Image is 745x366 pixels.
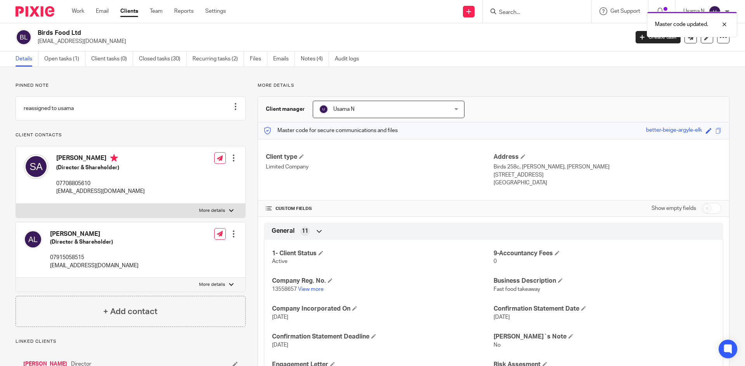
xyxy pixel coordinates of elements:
div: better-beige-argyle-elk [646,126,702,135]
a: Files [250,52,267,67]
span: No [494,342,501,348]
img: svg%3E [319,105,328,114]
img: svg%3E [16,29,32,45]
span: Usama N [333,107,355,112]
span: Active [272,259,288,264]
p: [EMAIL_ADDRESS][DOMAIN_NAME] [56,187,145,195]
span: General [272,227,295,235]
a: Emails [273,52,295,67]
p: 07915058515 [50,254,139,261]
h4: Confirmation Statement Deadline [272,333,494,341]
a: Client tasks (0) [91,52,133,67]
a: Work [72,7,84,15]
h3: Client manager [266,105,305,113]
p: Birds 258c, [PERSON_NAME], [PERSON_NAME] [494,163,721,171]
p: [EMAIL_ADDRESS][DOMAIN_NAME] [38,38,624,45]
p: 07708805610 [56,180,145,187]
p: [EMAIL_ADDRESS][DOMAIN_NAME] [50,262,139,270]
h2: Birds Food Ltd [38,29,507,37]
p: [STREET_ADDRESS] [494,171,721,179]
img: svg%3E [24,230,42,249]
a: View more [298,287,324,292]
h5: (Director & Shareholder) [56,164,145,172]
h5: (Director & Shareholder) [50,238,139,246]
span: [DATE] [494,314,510,320]
h4: [PERSON_NAME] [50,230,139,238]
a: Clients [120,7,138,15]
p: Linked clients [16,339,246,345]
p: [GEOGRAPHIC_DATA] [494,179,721,187]
i: Primary [110,154,118,162]
h4: [PERSON_NAME] [56,154,145,164]
p: More details [258,82,729,89]
h4: Company Incorporated On [272,305,494,313]
a: Email [96,7,109,15]
h4: [PERSON_NAME]`s Note [494,333,715,341]
h4: Client type [266,153,494,161]
a: Notes (4) [301,52,329,67]
h4: Business Description [494,277,715,285]
p: More details [199,208,225,214]
p: Client contacts [16,132,246,138]
span: Fast food takeaway [494,287,540,292]
p: Master code for secure communications and files [264,127,398,134]
span: [DATE] [272,314,288,320]
a: Recurring tasks (2) [192,52,244,67]
span: [DATE] [272,342,288,348]
span: 0 [494,259,497,264]
img: Pixie [16,6,54,17]
p: Master code updated. [655,21,708,28]
h4: Address [494,153,721,161]
img: svg%3E [24,154,49,179]
a: Closed tasks (30) [139,52,187,67]
p: Pinned note [16,82,246,89]
h4: Company Reg. No. [272,277,494,285]
label: Show empty fields [651,204,696,212]
h4: 9-Accountancy Fees [494,249,715,258]
h4: + Add contact [103,306,158,318]
h4: 1- Client Status [272,249,494,258]
p: Limited Company [266,163,494,171]
a: Reports [174,7,194,15]
img: svg%3E [709,5,721,18]
a: Create task [636,31,681,43]
a: Open tasks (1) [44,52,85,67]
span: 11 [302,227,308,235]
h4: Confirmation Statement Date [494,305,715,313]
a: Settings [205,7,226,15]
span: 13558657 [272,287,297,292]
p: More details [199,282,225,288]
a: Team [150,7,163,15]
a: Audit logs [335,52,365,67]
h4: CUSTOM FIELDS [266,206,494,212]
a: Details [16,52,38,67]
